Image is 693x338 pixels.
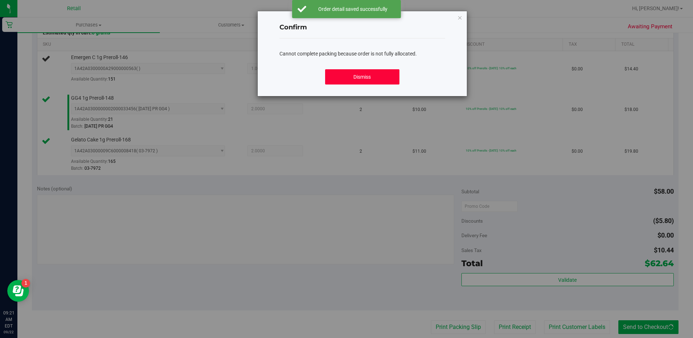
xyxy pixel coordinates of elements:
h4: Confirm [279,23,445,32]
button: Close modal [457,13,462,22]
iframe: Resource center [7,280,29,302]
span: Cannot complete packing because order is not fully allocated. [279,51,417,57]
div: Order detail saved successfully [310,5,395,13]
button: Dismiss [325,69,399,84]
iframe: Resource center unread badge [21,279,30,288]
